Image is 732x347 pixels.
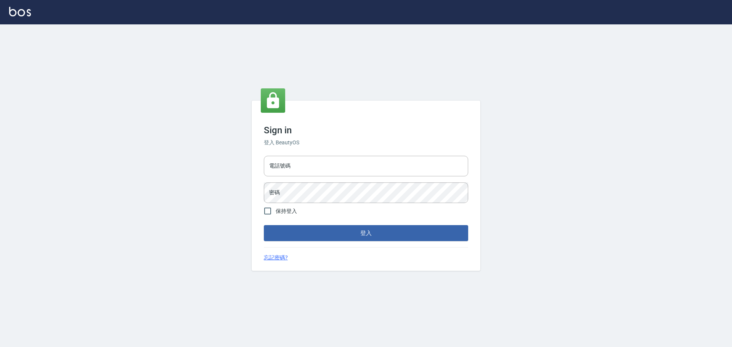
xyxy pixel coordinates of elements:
button: 登入 [264,225,468,241]
h6: 登入 BeautyOS [264,139,468,147]
h3: Sign in [264,125,468,136]
span: 保持登入 [276,207,297,215]
img: Logo [9,7,31,16]
a: 忘記密碼? [264,254,288,262]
